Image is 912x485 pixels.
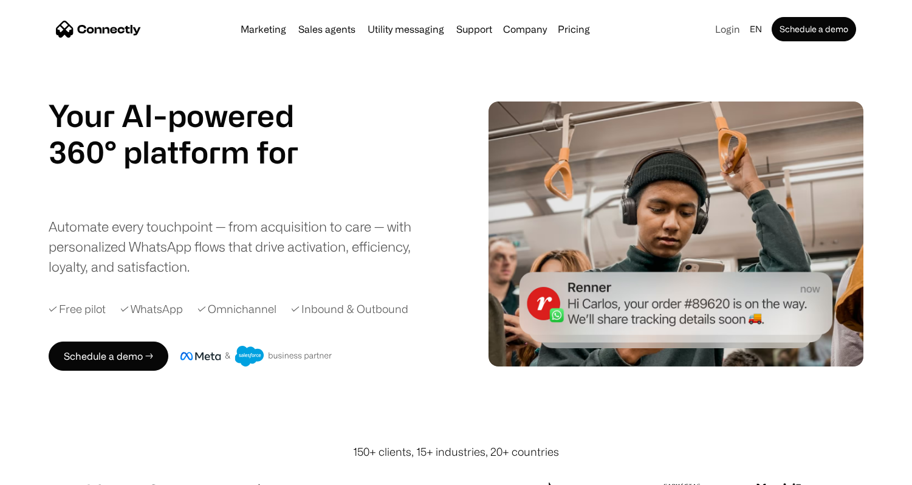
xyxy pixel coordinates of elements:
div: ✓ Inbound & Outbound [291,301,408,317]
div: ✓ WhatsApp [120,301,183,317]
a: Sales agents [293,24,360,34]
div: Company [503,21,547,38]
a: Utility messaging [363,24,449,34]
div: en [750,21,762,38]
img: Meta and Salesforce business partner badge. [180,346,332,366]
a: Login [710,21,745,38]
a: Pricing [553,24,595,34]
div: 150+ clients, 15+ industries, 20+ countries [353,444,559,460]
a: Schedule a demo [772,17,856,41]
div: Automate every touchpoint — from acquisition to care — with personalized WhatsApp flows that driv... [49,216,431,277]
div: ✓ Free pilot [49,301,106,317]
div: carousel [49,170,328,207]
div: en [745,21,769,38]
a: Schedule a demo → [49,342,168,371]
aside: Language selected: English [12,463,73,481]
h1: Your AI-powered 360° platform for [49,97,328,170]
a: Support [451,24,497,34]
a: Marketing [236,24,291,34]
div: Company [499,21,550,38]
a: home [56,20,141,38]
div: ✓ Omnichannel [197,301,276,317]
ul: Language list [24,464,73,481]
